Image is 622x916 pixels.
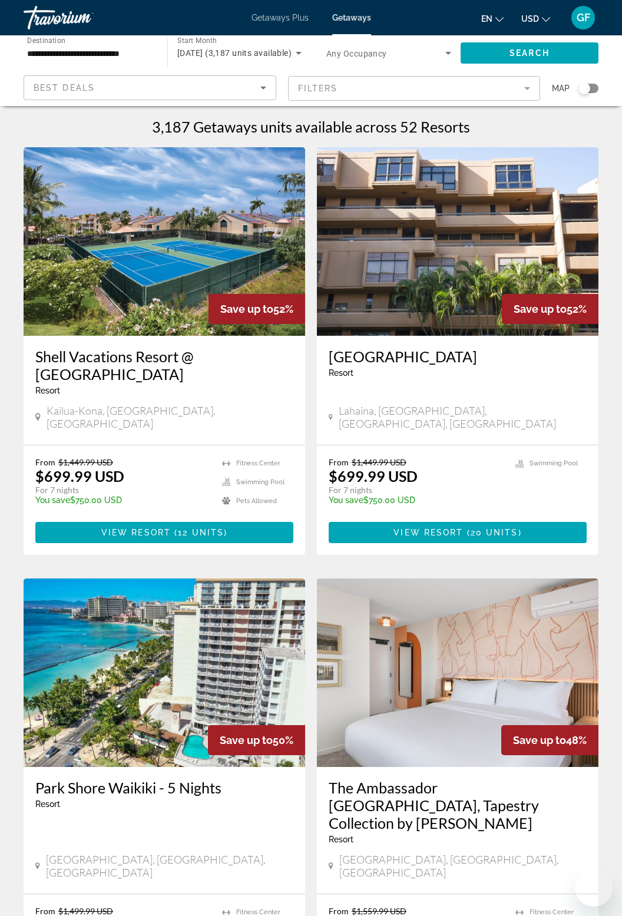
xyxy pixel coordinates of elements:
span: $1,449.99 USD [58,457,113,467]
span: Any Occupancy [326,49,387,58]
span: You save [35,495,70,505]
div: 48% [501,725,598,755]
span: $1,449.99 USD [352,457,406,467]
a: Shell Vacations Resort @ [GEOGRAPHIC_DATA] [35,348,293,383]
button: Change currency [521,10,550,27]
a: Travorium [24,2,141,33]
mat-select: Sort by [34,81,266,95]
span: Resort [35,386,60,395]
span: You save [329,495,363,505]
button: Change language [481,10,504,27]
span: Lahaina, [GEOGRAPHIC_DATA], [GEOGRAPHIC_DATA], [GEOGRAPHIC_DATA] [339,404,587,430]
span: From [329,906,349,916]
a: Getaways [332,13,371,22]
button: View Resort(12 units) [35,522,293,543]
span: Fitness Center [236,908,280,916]
span: Pets Allowed [236,497,277,505]
p: For 7 nights [329,485,504,495]
div: 52% [209,294,305,324]
span: 20 units [471,528,518,537]
button: Search [461,42,598,64]
a: The Ambassador [GEOGRAPHIC_DATA], Tapestry Collection by [PERSON_NAME] [329,779,587,832]
span: Swimming Pool [236,478,284,486]
span: View Resort [101,528,171,537]
span: ( ) [463,528,521,537]
span: Fitness Center [530,908,574,916]
span: Resort [329,368,353,378]
button: User Menu [568,5,598,30]
span: From [35,906,55,916]
span: Save up to [220,734,273,746]
a: Getaways Plus [252,13,309,22]
span: 12 units [178,528,224,537]
p: For 7 nights [35,485,210,495]
span: View Resort [393,528,463,537]
iframe: Button to launch messaging window [575,869,613,907]
span: Start Month [177,37,217,45]
span: $1,559.99 USD [352,906,406,916]
span: $1,499.99 USD [58,906,113,916]
img: RT85E01X.jpg [24,578,305,767]
span: [DATE] (3,187 units available) [177,48,292,58]
span: Map [552,80,570,97]
span: From [35,457,55,467]
span: Fitness Center [236,459,280,467]
div: 52% [502,294,598,324]
span: [GEOGRAPHIC_DATA], [GEOGRAPHIC_DATA], [GEOGRAPHIC_DATA] [339,853,587,879]
span: Kailua-Kona, [GEOGRAPHIC_DATA], [GEOGRAPHIC_DATA] [47,404,293,430]
a: Park Shore Waikiki - 5 Nights [35,779,293,796]
span: GF [577,12,590,24]
span: Destination [27,36,65,44]
span: Resort [35,799,60,809]
img: RN97I01X.jpg [317,578,598,767]
p: $750.00 USD [35,495,210,505]
span: From [329,457,349,467]
span: en [481,14,492,24]
span: USD [521,14,539,24]
span: ( ) [171,528,227,537]
span: [GEOGRAPHIC_DATA], [GEOGRAPHIC_DATA], [GEOGRAPHIC_DATA] [46,853,293,879]
button: Filter [288,75,541,101]
span: Best Deals [34,83,95,92]
span: Swimming Pool [530,459,578,467]
span: Search [509,48,550,58]
span: Save up to [514,303,567,315]
h1: 3,187 Getaways units available across 52 Resorts [152,118,470,135]
span: Save up to [513,734,566,746]
a: [GEOGRAPHIC_DATA] [329,348,587,365]
p: $750.00 USD [329,495,504,505]
p: $699.99 USD [329,467,418,485]
span: Resort [329,835,353,844]
button: View Resort(20 units) [329,522,587,543]
img: C612E01X.jpg [317,147,598,336]
p: $699.99 USD [35,467,124,485]
div: 50% [208,725,305,755]
span: Save up to [220,303,273,315]
img: 4861O01X.jpg [24,147,305,336]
